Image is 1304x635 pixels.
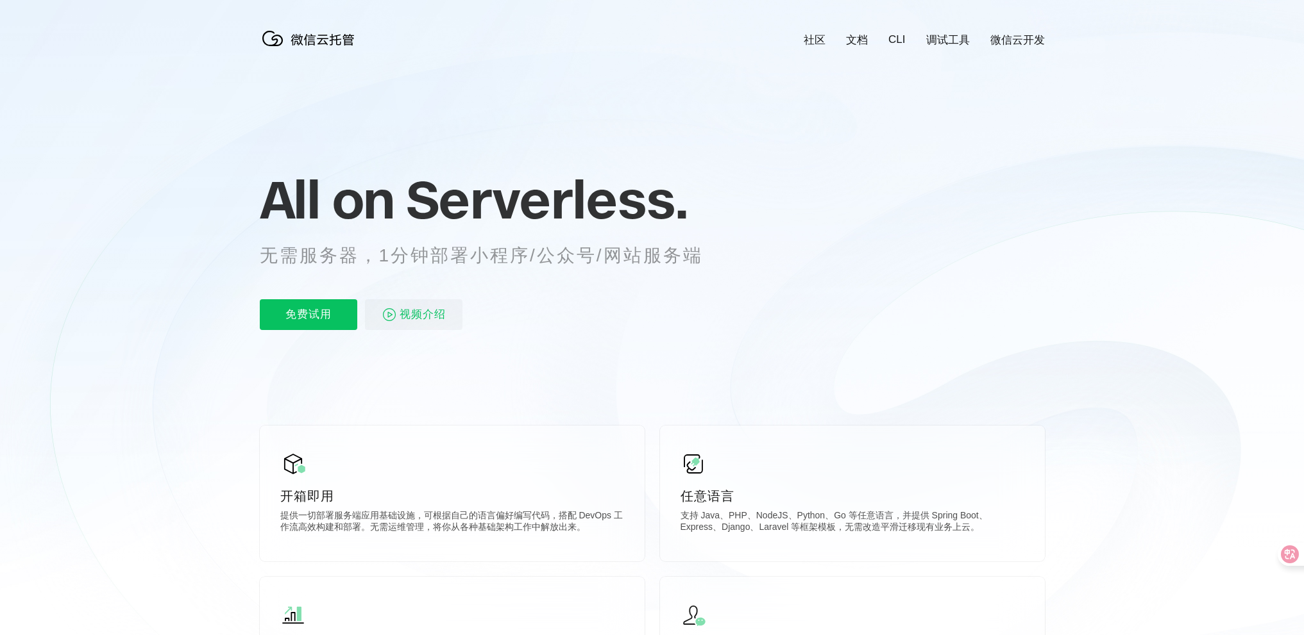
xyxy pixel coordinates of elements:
[260,299,357,330] p: 免费试用
[990,33,1045,47] a: 微信云开发
[260,243,727,268] p: 无需服务器，1分钟部署小程序/公众号/网站服务端
[260,42,362,53] a: 微信云托管
[382,307,397,322] img: video_play.svg
[846,33,868,47] a: 文档
[681,510,1024,536] p: 支持 Java、PHP、NodeJS、Python、Go 等任意语言，并提供 Spring Boot、Express、Django、Laravel 等框架模板，无需改造平滑迁移现有业务上云。
[260,167,394,231] span: All on
[260,26,362,51] img: 微信云托管
[406,167,688,231] span: Serverless.
[681,487,1024,505] p: 任意语言
[926,33,970,47] a: 调试工具
[804,33,826,47] a: 社区
[280,510,624,536] p: 提供一切部署服务端应用基础设施，可根据自己的语言偏好编写代码，搭配 DevOps 工作流高效构建和部署。无需运维管理，将你从各种基础架构工作中解放出来。
[280,487,624,505] p: 开箱即用
[888,33,905,46] a: CLI
[400,299,446,330] span: 视频介绍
